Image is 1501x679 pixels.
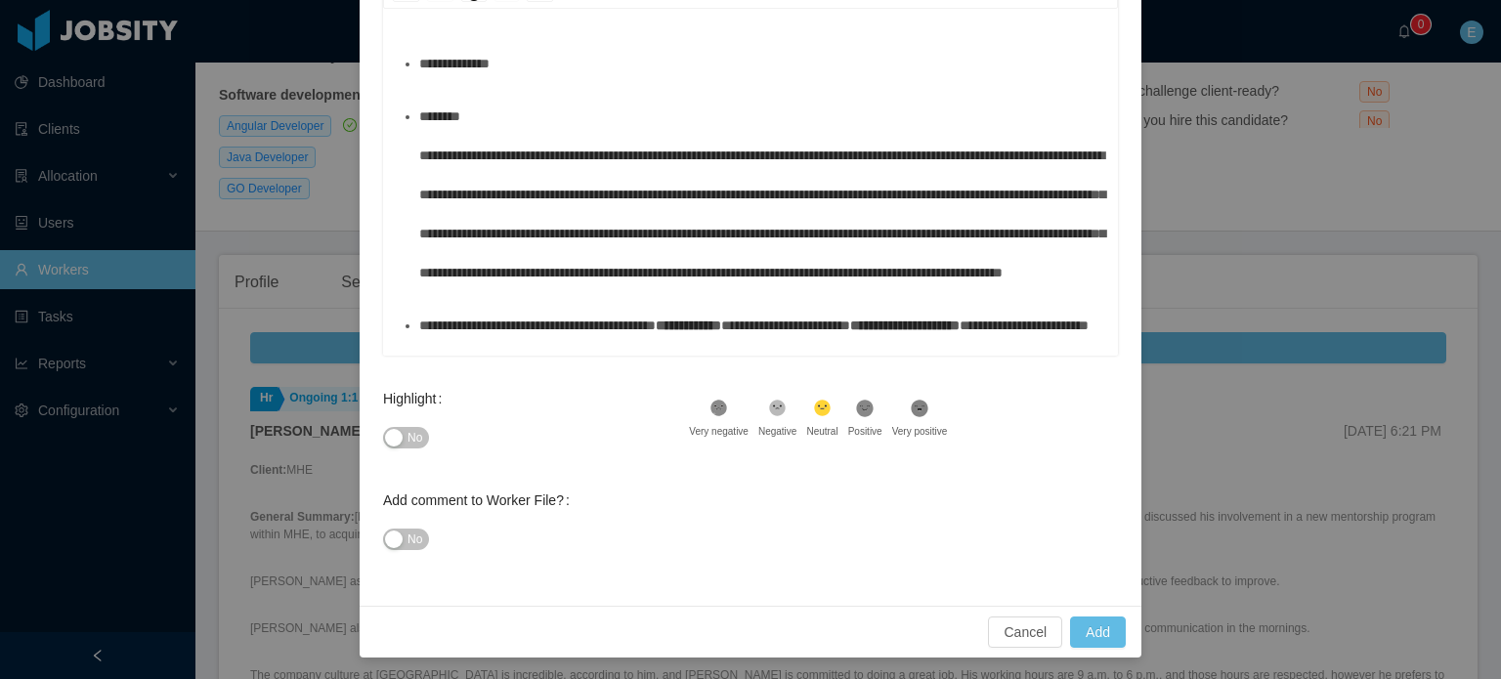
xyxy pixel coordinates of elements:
div: Very negative [689,424,749,439]
button: Add [1070,616,1126,648]
div: Negative [758,424,796,439]
div: Positive [848,424,882,439]
label: Add comment to Worker File? [383,492,578,508]
div: To enrich screen reader interactions, please activate Accessibility in Grammarly extension settings [399,44,1103,386]
span: No [407,530,422,549]
button: Highlight [383,427,429,448]
div: Neutral [806,424,837,439]
button: Add comment to Worker File? [383,529,429,550]
button: Cancel [988,616,1062,648]
label: Highlight [383,391,450,406]
span: No [407,428,422,447]
div: Very positive [892,424,948,439]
